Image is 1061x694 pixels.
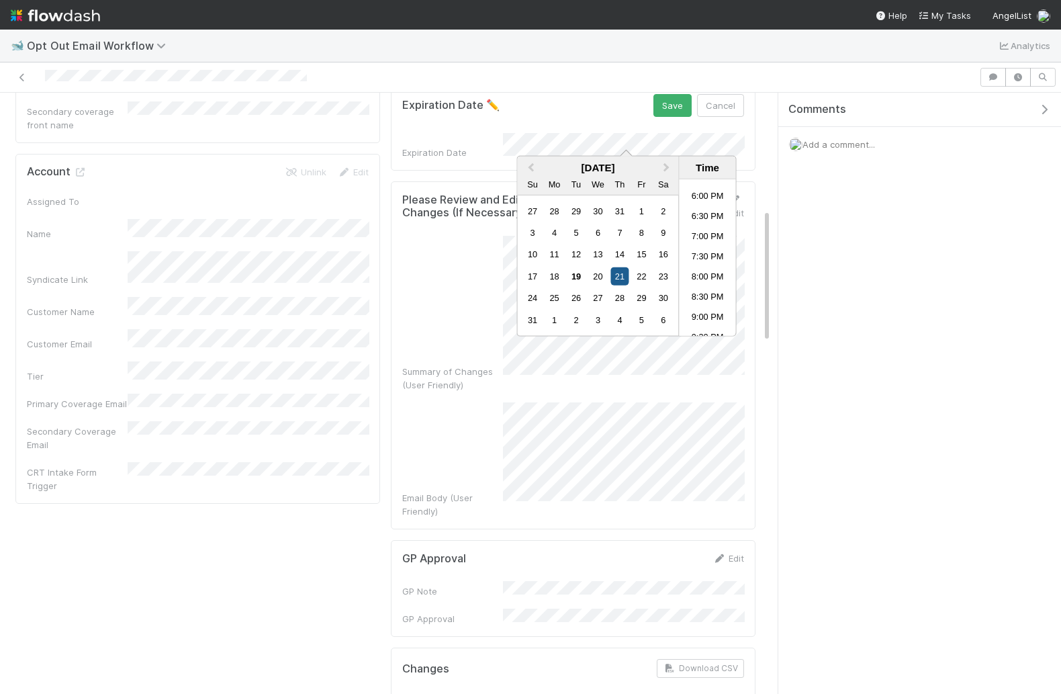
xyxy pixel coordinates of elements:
a: Edit [337,167,369,177]
div: Choose Monday, August 11th, 2025 [545,245,563,263]
div: Email Body (User Friendly) [402,491,503,518]
div: Choose Saturday, August 30th, 2025 [654,289,672,307]
div: Choose Friday, September 5th, 2025 [633,311,651,329]
div: Choose Sunday, July 27th, 2025 [523,202,541,220]
div: Choose Saturday, August 16th, 2025 [654,245,672,263]
div: GP Approval [402,612,503,625]
div: Choose Sunday, August 3rd, 2025 [523,224,541,242]
div: Time [683,162,733,173]
h5: Changes [402,662,449,676]
div: Name [27,227,128,241]
div: Friday [633,175,651,193]
button: Previous Month [518,158,540,179]
div: Choose Friday, August 8th, 2025 [633,224,651,242]
div: Tuesday [567,175,585,193]
span: Add a comment... [802,139,875,150]
div: Choose Sunday, August 17th, 2025 [523,267,541,286]
div: Choose Thursday, August 28th, 2025 [610,289,629,307]
div: Choose Sunday, August 31st, 2025 [523,311,541,329]
span: Opt Out Email Workflow [27,39,173,52]
div: Choose Saturday, August 9th, 2025 [654,224,672,242]
div: Assigned To [27,195,128,208]
div: Choose Tuesday, August 12th, 2025 [567,245,585,263]
li: 7:30 PM [680,248,737,268]
li: 6:00 PM [680,187,737,208]
div: Secondary coverage front name [27,105,128,132]
div: Choose Friday, August 15th, 2025 [633,245,651,263]
div: Choose Sunday, August 10th, 2025 [523,245,541,263]
ul: Time [680,179,737,336]
div: Monday [545,175,563,193]
div: Choose Wednesday, August 20th, 2025 [589,267,607,286]
div: Month August, 2025 [522,200,674,331]
div: Syndicate Link [27,273,128,286]
div: Choose Thursday, August 21st, 2025 [610,267,629,286]
a: Unlink [285,167,326,177]
div: Choose Tuesday, August 5th, 2025 [567,224,585,242]
div: Choose Saturday, August 2nd, 2025 [654,202,672,220]
span: 🐋 [11,40,24,51]
div: [DATE] [517,162,678,173]
div: Choose Saturday, September 6th, 2025 [654,311,672,329]
div: Choose Tuesday, August 26th, 2025 [567,289,585,307]
li: 7:00 PM [680,228,737,248]
div: Thursday [610,175,629,193]
div: Secondary Coverage Email [27,425,128,451]
img: avatar_2de93f86-b6c7-4495-bfe2-fb093354a53c.png [789,138,802,151]
div: Choose Monday, August 18th, 2025 [545,267,563,286]
a: Analytics [997,38,1050,54]
div: Choose Thursday, August 7th, 2025 [610,224,629,242]
span: Comments [788,103,846,116]
div: Choose Monday, September 1st, 2025 [545,311,563,329]
div: Choose Saturday, August 23rd, 2025 [654,267,672,286]
div: Customer Name [27,305,128,318]
li: 8:00 PM [680,268,737,288]
div: Choose Friday, August 29th, 2025 [633,289,651,307]
button: Save [653,94,692,117]
div: Choose Thursday, July 31st, 2025 [610,202,629,220]
span: AngelList [993,10,1031,21]
h5: Account [27,165,87,179]
a: Edit [712,553,744,564]
button: Cancel [697,94,744,117]
div: Choose Monday, August 25th, 2025 [545,289,563,307]
div: Primary Coverage Email [27,397,128,410]
div: Choose Wednesday, July 30th, 2025 [589,202,607,220]
div: Choose Monday, July 28th, 2025 [545,202,563,220]
div: Help [875,9,907,22]
img: logo-inverted-e16ddd16eac7371096b0.svg [11,4,100,27]
button: Next Month [657,158,679,179]
div: Choose Thursday, August 14th, 2025 [610,245,629,263]
div: Tier [27,370,128,383]
div: CRT Intake Form Trigger [27,466,128,492]
h5: Expiration Date ✏️ [402,99,500,112]
div: Choose Wednesday, August 6th, 2025 [589,224,607,242]
li: 8:30 PM [680,288,737,308]
button: Download CSV [657,659,744,678]
div: Choose Wednesday, August 27th, 2025 [589,289,607,307]
div: Choose Friday, August 1st, 2025 [633,202,651,220]
h5: Please Review and Edit the Email Template with Additional Changes (If Necessary) [402,193,721,220]
h5: GP Approval [402,552,466,566]
div: Sunday [523,175,541,193]
div: Choose Wednesday, September 3rd, 2025 [589,311,607,329]
div: Choose Tuesday, July 29th, 2025 [567,202,585,220]
div: Summary of Changes (User Friendly) [402,365,503,392]
li: 6:30 PM [680,208,737,228]
li: 9:30 PM [680,329,737,349]
div: Wednesday [589,175,607,193]
span: My Tasks [918,10,971,21]
div: Choose Tuesday, September 2nd, 2025 [567,311,585,329]
img: avatar_2de93f86-b6c7-4495-bfe2-fb093354a53c.png [1037,9,1050,23]
div: Choose Friday, August 22nd, 2025 [633,267,651,286]
div: Customer Email [27,337,128,351]
a: My Tasks [918,9,971,22]
div: Choose Tuesday, August 19th, 2025 [567,267,585,286]
div: Choose Thursday, September 4th, 2025 [610,311,629,329]
div: Choose Sunday, August 24th, 2025 [523,289,541,307]
div: Choose Date and Time [516,156,736,337]
div: Saturday [654,175,672,193]
li: 9:00 PM [680,308,737,329]
div: Expiration Date [402,146,503,159]
div: GP Note [402,584,503,598]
